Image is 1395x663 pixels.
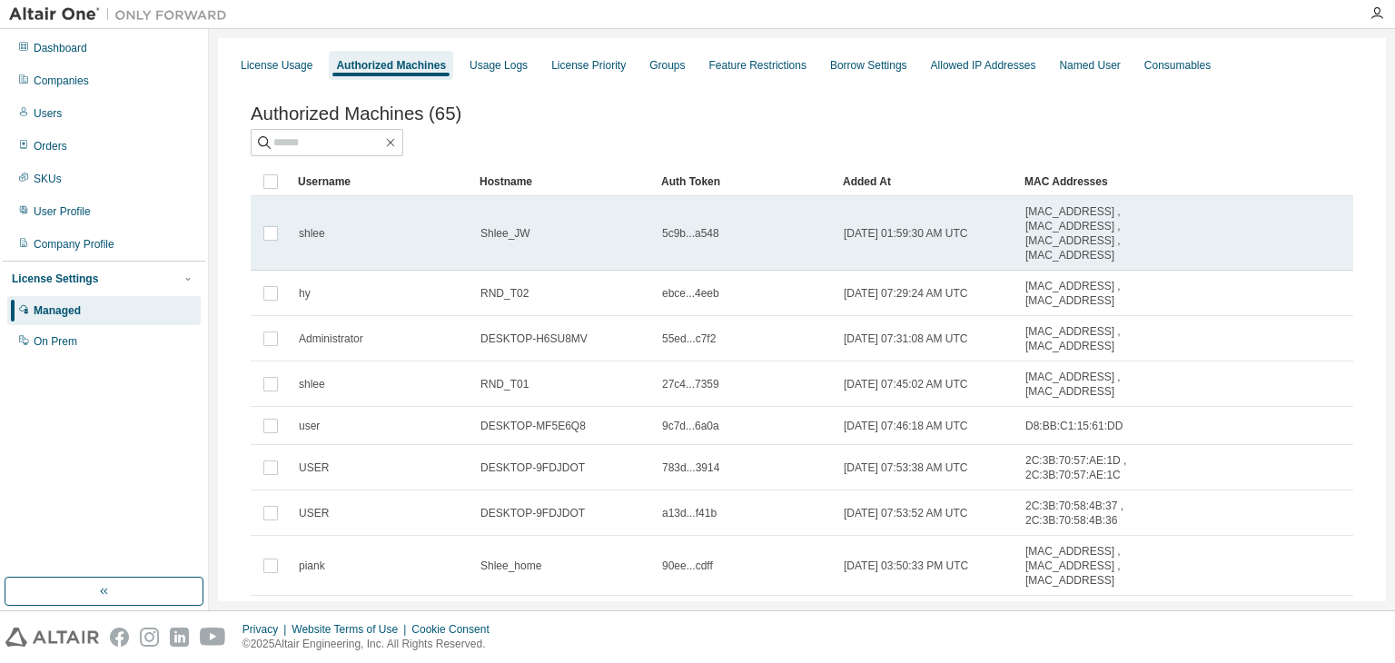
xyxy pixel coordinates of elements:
span: 2C:3B:70:58:4B:37 , 2C:3B:70:58:4B:36 [1025,499,1153,528]
span: [MAC_ADDRESS] , [MAC_ADDRESS] , [MAC_ADDRESS] [1025,544,1153,588]
span: 2C:3B:70:57:AE:1D , 2C:3B:70:57:AE:1C [1025,453,1153,482]
span: DESKTOP-MF5E6Q8 [480,419,586,433]
span: [DATE] 07:53:52 AM UTC [844,506,968,520]
img: Altair One [9,5,236,24]
span: [DATE] 07:29:24 AM UTC [844,286,968,301]
div: MAC Addresses [1024,167,1153,196]
div: Users [34,106,62,121]
span: [MAC_ADDRESS] , [MAC_ADDRESS] [1025,279,1153,308]
span: [DATE] 01:59:30 AM UTC [844,226,968,241]
span: 5c9b...a548 [662,226,719,241]
img: youtube.svg [200,628,226,647]
img: facebook.svg [110,628,129,647]
div: Authorized Machines [336,58,446,73]
div: Allowed IP Addresses [931,58,1036,73]
span: hy [299,286,311,301]
p: © 2025 Altair Engineering, Inc. All Rights Reserved. [242,637,500,652]
span: 9c7d...6a0a [662,419,719,433]
span: shlee [299,377,325,391]
span: Shlee_home [480,559,541,573]
span: [DATE] 07:45:02 AM UTC [844,377,968,391]
span: [DATE] 07:31:08 AM UTC [844,331,968,346]
span: ebce...4eeb [662,286,719,301]
div: Website Terms of Use [292,622,411,637]
div: Hostname [480,167,647,196]
span: USER [299,460,329,475]
span: DESKTOP-H6SU8MV [480,331,588,346]
div: License Usage [241,58,312,73]
div: Orders [34,139,67,153]
span: DESKTOP-9FDJDOT [480,506,585,520]
div: Named User [1059,58,1120,73]
img: linkedin.svg [170,628,189,647]
span: piank [299,559,325,573]
div: Companies [34,74,89,88]
div: Company Profile [34,237,114,252]
span: RND_T01 [480,377,529,391]
div: Cookie Consent [411,622,500,637]
span: a13d...f41b [662,506,717,520]
div: User Profile [34,204,91,219]
div: Dashboard [34,41,87,55]
span: 55ed...c7f2 [662,331,716,346]
div: Username [298,167,465,196]
img: altair_logo.svg [5,628,99,647]
span: USER [299,506,329,520]
span: Administrator [299,331,363,346]
div: SKUs [34,172,62,186]
span: [DATE] 07:53:38 AM UTC [844,460,968,475]
div: Auth Token [661,167,828,196]
span: 27c4...7359 [662,377,719,391]
div: Privacy [242,622,292,637]
div: Usage Logs [470,58,528,73]
span: RND_T02 [480,286,529,301]
span: shlee [299,226,325,241]
span: DESKTOP-9FDJDOT [480,460,585,475]
span: 90ee...cdff [662,559,713,573]
img: instagram.svg [140,628,159,647]
span: [MAC_ADDRESS] , [MAC_ADDRESS] , [MAC_ADDRESS] , [MAC_ADDRESS] [1025,204,1153,262]
div: License Priority [551,58,626,73]
div: License Settings [12,272,98,286]
div: Borrow Settings [830,58,907,73]
span: [MAC_ADDRESS] , [MAC_ADDRESS] [1025,324,1153,353]
div: Managed [34,303,81,318]
span: 783d...3914 [662,460,719,475]
div: Added At [843,167,1010,196]
span: user [299,419,320,433]
div: Feature Restrictions [709,58,806,73]
div: Groups [649,58,685,73]
span: [DATE] 07:46:18 AM UTC [844,419,968,433]
div: Consumables [1144,58,1211,73]
span: D8:BB:C1:15:61:DD [1025,419,1123,433]
div: On Prem [34,334,77,349]
span: Authorized Machines (65) [251,104,461,124]
span: [MAC_ADDRESS] , [MAC_ADDRESS] [1025,370,1153,399]
span: Shlee_JW [480,226,530,241]
span: [DATE] 03:50:33 PM UTC [844,559,968,573]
